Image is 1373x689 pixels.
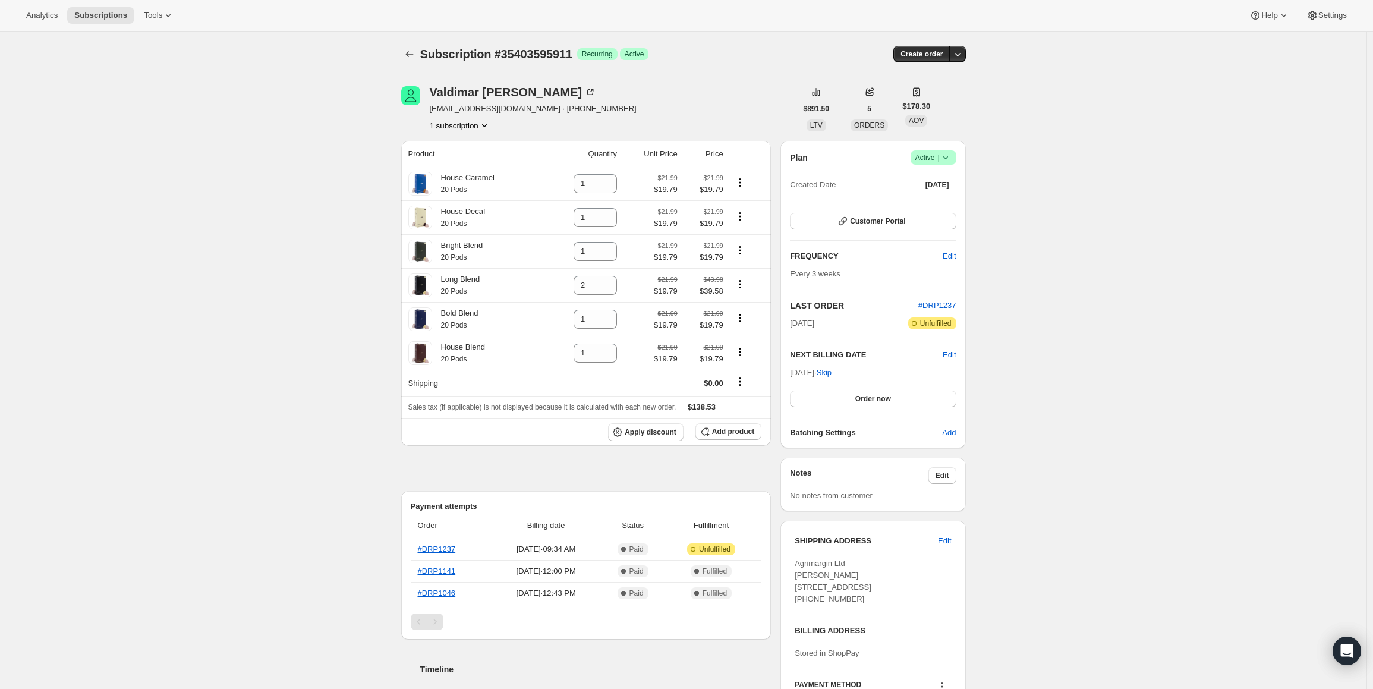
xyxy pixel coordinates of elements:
span: Order now [855,394,891,404]
span: Subscriptions [74,11,127,20]
th: Price [681,141,727,167]
span: [EMAIL_ADDRESS][DOMAIN_NAME] · [PHONE_NUMBER] [430,103,637,115]
div: Bright Blend [432,240,483,263]
h2: Plan [790,152,808,163]
span: $39.58 [685,285,723,297]
div: Open Intercom Messenger [1333,637,1361,665]
img: product img [408,206,432,229]
span: Status [605,520,661,531]
button: Skip [810,363,839,382]
span: Tools [144,11,162,20]
div: House Caramel [432,172,495,196]
nav: Pagination [411,614,762,630]
button: Product actions [730,176,750,189]
small: $21.99 [704,310,723,317]
a: #DRP1237 [918,301,956,310]
span: Every 3 weeks [790,269,840,278]
div: Valdimar [PERSON_NAME] [430,86,597,98]
small: 20 Pods [441,287,467,295]
button: Product actions [730,244,750,257]
th: Quantity [546,141,621,167]
span: Unfulfilled [699,545,730,554]
span: $19.79 [654,218,678,229]
span: Active [915,152,952,163]
span: Help [1261,11,1277,20]
small: $21.99 [658,310,678,317]
button: Edit [943,349,956,361]
span: Created Date [790,179,836,191]
div: Bold Blend [432,307,478,331]
h2: LAST ORDER [790,300,918,312]
a: #DRP1046 [418,589,456,597]
span: $19.79 [685,184,723,196]
small: $21.99 [658,208,678,215]
small: 20 Pods [441,253,467,262]
button: Tools [137,7,181,24]
small: $21.99 [658,344,678,351]
h3: SHIPPING ADDRESS [795,535,938,547]
span: $19.79 [654,319,678,331]
span: Paid [629,545,644,554]
button: Edit [936,247,963,266]
span: Edit [943,250,956,262]
span: Subscription #35403595911 [420,48,572,61]
button: Apply discount [608,423,684,441]
button: Subscriptions [67,7,134,24]
span: [DATE] [790,317,814,329]
span: Fulfilled [703,567,727,576]
span: $19.79 [654,184,678,196]
span: 5 [867,104,871,114]
span: Edit [936,471,949,480]
button: Help [1242,7,1296,24]
span: [DATE] · 09:34 AM [495,543,598,555]
h2: FREQUENCY [790,250,943,262]
span: Recurring [582,49,613,59]
button: Product actions [730,345,750,358]
small: $21.99 [658,276,678,283]
span: $0.00 [704,379,723,388]
div: House Blend [432,341,485,365]
small: $21.99 [704,208,723,215]
span: Sales tax (if applicable) is not displayed because it is calculated with each new order. [408,403,676,411]
span: [DATE] [925,180,949,190]
button: Analytics [19,7,65,24]
small: 20 Pods [441,185,467,194]
a: #DRP1141 [418,567,456,575]
button: Product actions [730,278,750,291]
th: Unit Price [621,141,681,167]
h3: Notes [790,467,928,484]
img: product img [408,240,432,263]
span: | [937,153,939,162]
span: Fulfillment [668,520,755,531]
small: 20 Pods [441,355,467,363]
button: Customer Portal [790,213,956,229]
span: Create order [900,49,943,59]
span: Settings [1318,11,1347,20]
span: $19.79 [685,251,723,263]
span: Valdimar Einarsson [401,86,420,105]
button: Product actions [730,210,750,223]
span: $19.79 [654,353,678,365]
span: [DATE] · 12:43 PM [495,587,598,599]
button: Settings [1299,7,1354,24]
span: Agrimargin Ltd [PERSON_NAME] [STREET_ADDRESS] [PHONE_NUMBER] [795,559,871,603]
h2: Payment attempts [411,501,762,512]
small: $43.98 [704,276,723,283]
span: Fulfilled [703,589,727,598]
span: $19.79 [654,285,678,297]
span: Unfulfilled [920,319,952,328]
img: product img [408,341,432,365]
button: Subscriptions [401,46,418,62]
button: $891.50 [796,100,836,117]
span: Add [942,427,956,439]
h2: Timeline [420,663,771,675]
div: Long Blend [432,273,480,297]
th: Product [401,141,546,167]
small: $21.99 [658,242,678,249]
button: Add [935,423,963,442]
span: $19.79 [685,353,723,365]
th: Shipping [401,370,546,396]
button: Add product [695,423,761,440]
